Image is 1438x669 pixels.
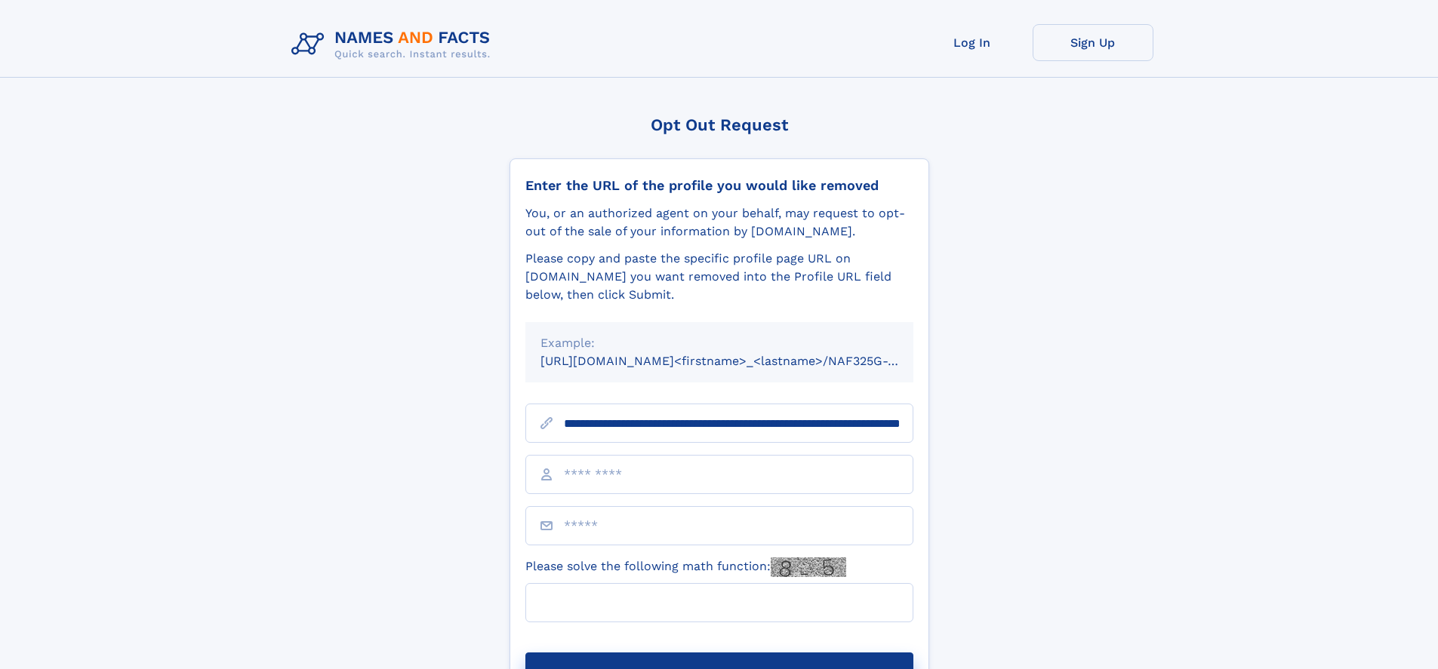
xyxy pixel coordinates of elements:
[525,250,913,304] div: Please copy and paste the specific profile page URL on [DOMAIN_NAME] you want removed into the Pr...
[525,204,913,241] div: You, or an authorized agent on your behalf, may request to opt-out of the sale of your informatio...
[525,177,913,194] div: Enter the URL of the profile you would like removed
[912,24,1033,61] a: Log In
[540,354,942,368] small: [URL][DOMAIN_NAME]<firstname>_<lastname>/NAF325G-xxxxxxxx
[285,24,503,65] img: Logo Names and Facts
[510,115,929,134] div: Opt Out Request
[525,557,846,577] label: Please solve the following math function:
[540,334,898,352] div: Example:
[1033,24,1153,61] a: Sign Up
